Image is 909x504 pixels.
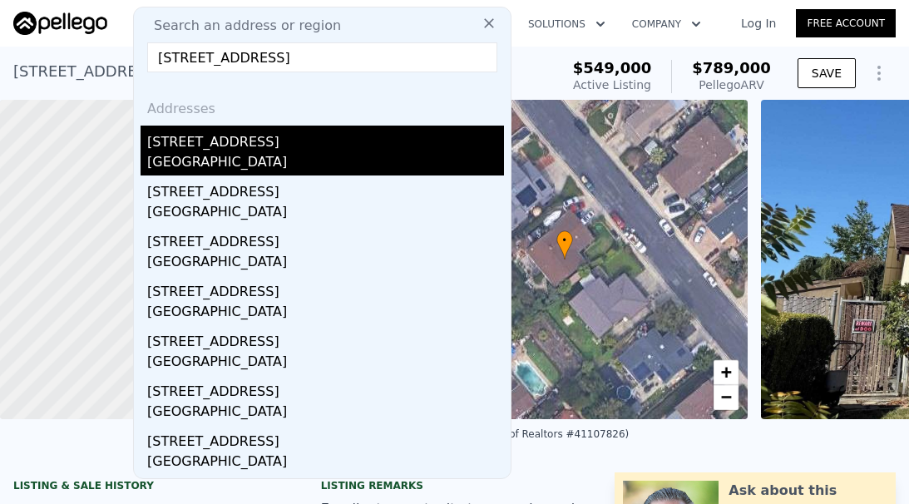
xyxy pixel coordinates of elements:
button: SAVE [798,58,856,88]
div: [GEOGRAPHIC_DATA] [147,352,504,375]
div: Pellego ARV [692,77,771,93]
input: Enter an address, city, region, neighborhood or zip code [147,42,497,72]
a: Free Account [796,9,896,37]
div: [STREET_ADDRESS] [147,425,504,452]
div: [STREET_ADDRESS] [147,325,504,352]
div: [STREET_ADDRESS] [147,275,504,302]
a: Log In [721,15,796,32]
div: [GEOGRAPHIC_DATA] [147,302,504,325]
div: [GEOGRAPHIC_DATA] [147,452,504,475]
span: + [721,362,732,383]
div: Listing remarks [321,479,589,492]
div: [GEOGRAPHIC_DATA] [147,152,504,175]
div: [STREET_ADDRESS] , Pinole , CA 94564 [13,60,299,83]
span: $789,000 [692,59,771,77]
div: LISTING & SALE HISTORY [13,479,281,496]
span: $549,000 [573,59,652,77]
button: Company [619,9,714,39]
span: Active Listing [573,78,651,91]
button: Show Options [862,57,896,90]
span: − [721,387,732,408]
div: [STREET_ADDRESS] [147,126,504,152]
div: [STREET_ADDRESS] [147,475,504,502]
div: [GEOGRAPHIC_DATA] [147,202,504,225]
div: [GEOGRAPHIC_DATA] [147,402,504,425]
div: Addresses [141,86,504,126]
div: [STREET_ADDRESS] [147,175,504,202]
div: • [556,230,573,259]
span: Search an address or region [141,16,341,36]
span: • [556,233,573,248]
button: Solutions [515,9,619,39]
div: [STREET_ADDRESS] [147,225,504,252]
a: Zoom out [714,385,739,410]
a: Zoom in [714,360,739,385]
img: Pellego [13,12,107,35]
div: [STREET_ADDRESS] [147,375,504,402]
div: [GEOGRAPHIC_DATA] [147,252,504,275]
